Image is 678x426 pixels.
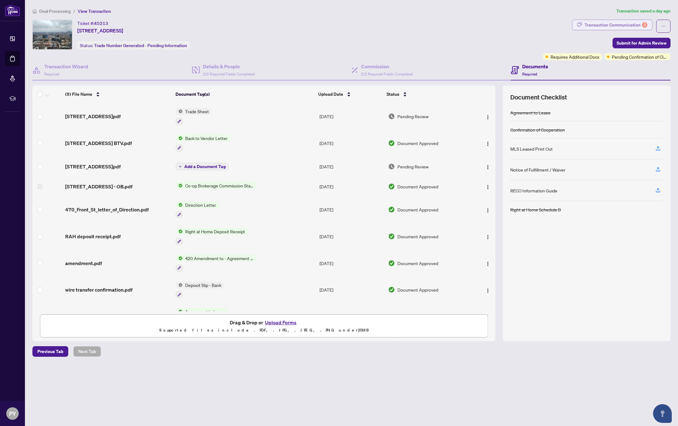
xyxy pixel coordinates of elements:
[78,8,111,14] span: View Transaction
[39,8,71,14] span: Deal Processing
[397,206,438,213] span: Document Approved
[483,111,493,121] button: Logo
[617,38,666,48] span: Submit for Admin Review
[94,43,187,48] span: Trade Number Generated - Pending Information
[65,91,92,98] span: (9) File Name
[485,288,490,293] img: Logo
[176,182,257,189] button: Status IconCo-op Brokerage Commission Statement
[388,113,395,120] img: Document Status
[32,346,68,357] button: Previous Tab
[44,63,88,70] h4: Transaction Wizard
[510,166,565,173] div: Notice of Fulfillment / Waiver
[510,206,561,213] div: Right at Home Schedule B
[388,286,395,293] img: Document Status
[65,286,132,293] span: wire transfer confirmation.pdf
[183,108,211,115] span: Trade Sheet
[317,177,386,196] td: [DATE]
[642,22,647,28] div: 3
[203,72,255,76] span: 2/2 Required Fields Completed
[485,115,490,120] img: Logo
[483,162,493,172] button: Logo
[485,185,490,190] img: Logo
[65,183,132,190] span: [STREET_ADDRESS] - OB.pdf
[384,85,469,103] th: Status
[584,20,647,30] div: Transaction Communication
[317,130,386,157] td: [DATE]
[183,308,228,315] span: Agreement to Lease
[397,140,438,147] span: Document Approved
[77,41,190,50] div: Status:
[33,20,72,49] img: IMG-C12287419_1.jpg
[483,258,493,268] button: Logo
[572,20,652,30] button: Transaction Communication3
[176,108,211,125] button: Status IconTrade Sheet
[63,85,173,103] th: (9) File Name
[612,53,668,60] span: Pending Confirmation of Closing
[176,162,228,171] button: Add a Document Tag
[32,9,37,13] span: home
[483,231,493,241] button: Logo
[317,303,386,330] td: [DATE]
[613,38,671,48] button: Submit for Admin Review
[5,5,20,16] img: logo
[485,141,490,146] img: Logo
[65,233,121,240] span: RAH deposit receipt.pdf
[317,277,386,303] td: [DATE]
[485,208,490,213] img: Logo
[263,318,298,327] button: Upload Forms
[316,85,384,103] th: Upload Date
[317,223,386,250] td: [DATE]
[183,255,257,262] span: 420 Amendment to - Agreement to Lease - Residential
[318,91,343,98] span: Upload Date
[397,183,438,190] span: Document Approved
[510,126,565,133] div: Confirmation of Cooperation
[176,308,183,315] img: Status Icon
[44,327,484,334] p: Supported files include .PDF, .JPG, .JPEG, .PNG under 25 MB
[317,250,386,277] td: [DATE]
[94,21,108,26] span: 45213
[485,261,490,266] img: Logo
[510,109,551,116] div: Agreement to Lease
[176,201,219,218] button: Status IconDirection Letter
[397,233,438,240] span: Document Approved
[173,85,316,103] th: Document Tag(s)
[65,163,121,170] span: [STREET_ADDRESS]pdf
[9,409,16,418] span: PY
[551,53,599,60] span: Requires Additional Docs
[361,72,413,76] span: 2/2 Required Fields Completed
[483,285,493,295] button: Logo
[388,183,395,190] img: Document Status
[183,135,230,142] span: Back to Vendor Letter
[388,260,395,267] img: Document Status
[361,63,413,70] h4: Commission
[510,145,553,152] div: MLS Leased Print Out
[387,91,399,98] span: Status
[179,165,182,168] span: plus
[522,63,548,70] h4: Documents
[230,318,298,327] span: Drag & Drop or
[73,346,101,357] button: Next Tab
[483,138,493,148] button: Logo
[65,259,102,267] span: amendment.pdf
[176,108,183,115] img: Status Icon
[397,286,438,293] span: Document Approved
[37,346,63,356] span: Previous Tab
[388,140,395,147] img: Document Status
[176,135,183,142] img: Status Icon
[661,24,666,28] span: ellipsis
[203,63,255,70] h4: Details & People
[653,404,672,423] button: Open asap
[397,260,438,267] span: Document Approved
[176,228,248,245] button: Status IconRight at Home Deposit Receipt
[510,93,567,102] span: Document Checklist
[317,103,386,130] td: [DATE]
[73,7,75,15] li: /
[183,182,257,189] span: Co-op Brokerage Commission Statement
[176,255,183,262] img: Status Icon
[176,282,224,298] button: Status IconDeposit Slip - Bank
[176,163,228,170] button: Add a Document Tag
[176,135,230,152] button: Status IconBack to Vendor Letter
[522,72,537,76] span: Required
[183,228,248,235] span: Right at Home Deposit Receipt
[65,113,121,120] span: [STREET_ADDRESS]pdf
